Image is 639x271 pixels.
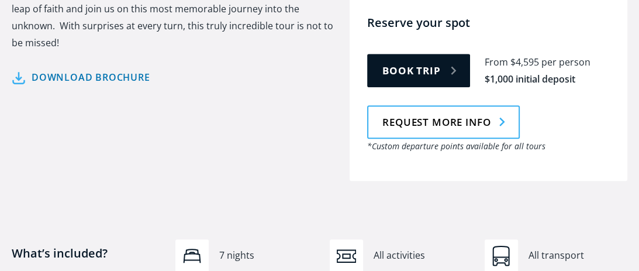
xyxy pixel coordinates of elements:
[485,73,513,86] div: $1,000
[367,140,545,152] em: *Custom departure points available for all tours
[516,73,575,86] div: initial deposit
[529,249,627,262] div: All transport
[367,105,520,139] a: Request more info
[12,69,150,86] a: Download brochure
[367,15,621,30] h4: Reserve your spot
[374,249,472,262] div: All activities
[485,56,508,69] div: From
[367,54,470,87] a: Book trip
[510,56,539,69] div: $4,595
[219,249,318,262] div: 7 nights
[541,56,590,69] div: per person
